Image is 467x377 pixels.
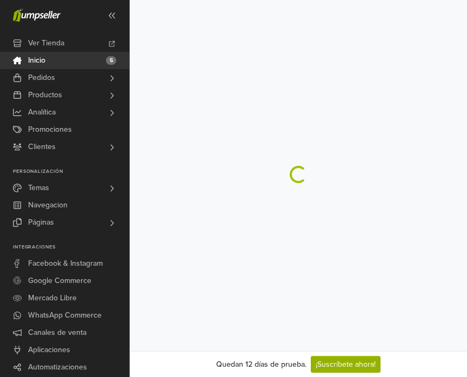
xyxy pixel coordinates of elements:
[216,359,306,370] div: Quedan 12 días de prueba.
[28,290,77,307] span: Mercado Libre
[28,86,62,104] span: Productos
[13,169,129,175] p: Personalización
[28,179,49,197] span: Temas
[28,359,87,376] span: Automatizaciones
[28,341,70,359] span: Aplicaciones
[28,324,86,341] span: Canales de venta
[28,255,103,272] span: Facebook & Instagram
[28,35,64,52] span: Ver Tienda
[28,69,55,86] span: Pedidos
[28,214,54,231] span: Páginas
[311,356,381,373] a: ¡Suscríbete ahora!
[28,138,56,156] span: Clientes
[28,307,102,324] span: WhatsApp Commerce
[28,52,45,69] span: Inicio
[13,244,129,251] p: Integraciones
[28,104,56,121] span: Analítica
[28,121,72,138] span: Promociones
[106,56,116,65] span: 5
[28,272,91,290] span: Google Commerce
[28,197,68,214] span: Navegacion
